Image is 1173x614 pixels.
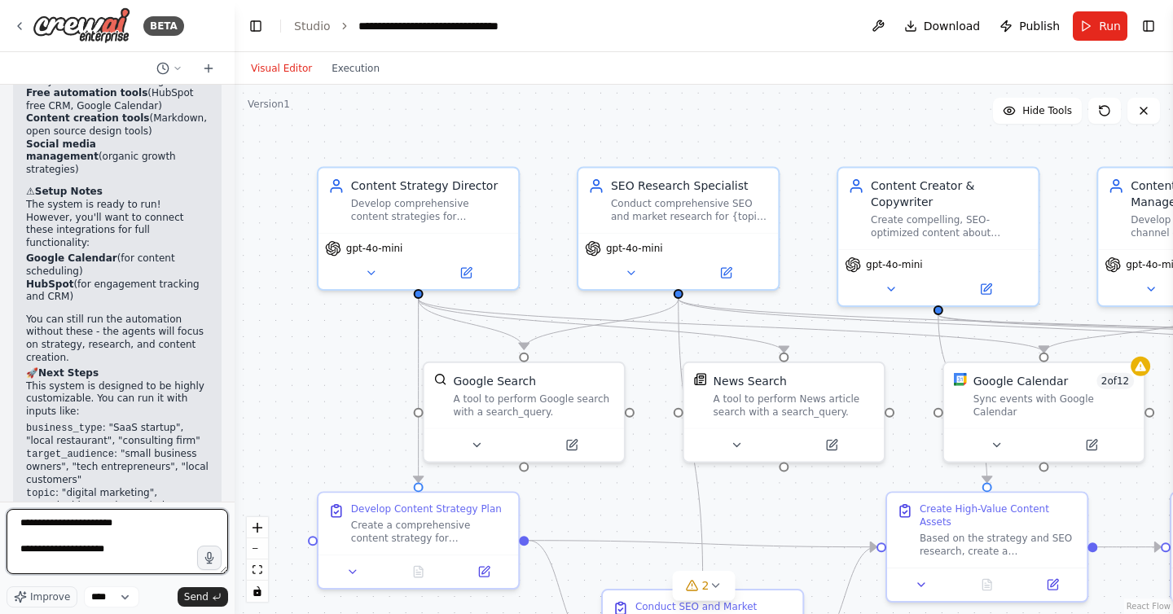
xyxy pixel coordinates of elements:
button: Open in side panel [420,263,512,283]
div: SEO Research Specialist [611,178,768,194]
div: Create High-Value Content AssetsBased on the strategy and SEO research, create a comprehensive co... [885,491,1088,603]
li: (for content scheduling) [26,252,209,278]
span: gpt-4o-mini [606,242,663,255]
code: topic [26,488,55,499]
button: Open in side panel [525,436,617,455]
a: React Flow attribution [1127,602,1171,611]
img: SerplyWebSearchTool [434,373,447,386]
button: Send [178,587,228,607]
div: Google Search [453,373,536,389]
button: Start a new chat [195,59,222,78]
div: Create compelling, SEO-optimized content about {topic} that resonates with {target_audience} and ... [871,213,1028,239]
code: business_type [26,423,103,434]
g: Edge from beb0323b-b29a-403f-96e9-8844b34daa3a to 8827af50-42d8-4495-9eeb-3322cf0eee4e [930,315,995,482]
div: SerplyNewsSearchToolNews SearchA tool to perform News article search with a search_query. [683,362,885,463]
button: Visual Editor [241,59,322,78]
div: SerplyWebSearchToolGoogle SearchA tool to perform Google search with a search_query. [423,362,626,463]
g: Edge from 9786bb7b-4bb5-47ff-abc4-fbda63e79ad5 to cc7498d8-37b2-41ba-9479-3b18574abfdc [411,299,793,353]
strong: Content creation tools [26,112,150,124]
img: Logo [33,7,130,44]
button: Switch to previous chat [150,59,189,78]
p: You can still run the automation without these - the agents will focus on strategy, research, and... [26,314,209,364]
span: gpt-4o-mini [346,242,403,255]
g: Edge from 9786bb7b-4bb5-47ff-abc4-fbda63e79ad5 to 8b7f4f38-e7cc-49fa-8e5c-7c20ef505a87 [411,299,1052,353]
div: Google CalendarGoogle Calendar2of12Sync events with Google Calendar [942,362,1145,463]
div: Develop Content Strategy PlanCreate a comprehensive content strategy for {business_type} targetin... [317,491,520,590]
li: : "digital marketing", "sustainable practices", "industry expertise" [26,487,209,526]
button: Improve [7,586,77,607]
button: Hide left sidebar [244,15,267,37]
div: SEO Research SpecialistConduct comprehensive SEO and market research for {topic} targeting {targe... [577,166,780,291]
li: (HubSpot free CRM, Google Calendar) [26,87,209,112]
li: : "SaaS startup", "local restaurant", "consulting firm" [26,422,209,448]
button: Run [1073,11,1127,41]
strong: Google Calendar [26,252,117,264]
li: (for engagement tracking and CRM) [26,278,209,304]
span: Send [184,590,209,603]
div: React Flow controls [247,517,268,602]
button: Open in side panel [785,436,877,455]
li: (organic growth strategies) [26,138,209,177]
g: Edge from 487e283c-43b8-41ed-89be-8d0dd8349a0c to 996abf84-f50b-425c-8530-fa2843057dd0 [516,299,686,349]
g: Edge from 487e283c-43b8-41ed-89be-8d0dd8349a0c to 72358a73-c881-4c9b-a7ba-95b31102f2ae [670,299,711,580]
h2: ⚠ [26,186,209,199]
button: Open in side panel [1045,436,1137,455]
div: Content Creator & CopywriterCreate compelling, SEO-optimized content about {topic} that resonates... [837,166,1039,307]
button: toggle interactivity [247,581,268,602]
span: Run [1099,18,1121,34]
p: The system is ready to run! However, you'll want to connect these integrations for full functiona... [26,199,209,249]
h2: 🚀 [26,367,209,380]
span: Hide Tools [1022,104,1072,117]
button: 2 [673,571,736,601]
div: Content Creator & Copywriter [871,178,1028,210]
button: Execution [322,59,389,78]
strong: Social media management [26,138,99,163]
button: fit view [247,559,268,581]
a: Studio [294,20,331,33]
button: Hide Tools [993,98,1082,124]
div: A tool to perform News article search with a search_query. [714,393,874,419]
div: Create High-Value Content Assets [920,502,1077,528]
button: Publish [993,11,1066,41]
div: Develop Content Strategy Plan [351,502,502,515]
button: Open in side panel [940,279,1032,299]
li: : "small business owners", "tech entrepreneurs", "local customers" [26,448,209,487]
strong: Setup Notes [35,186,103,197]
g: Edge from 9786bb7b-4bb5-47ff-abc4-fbda63e79ad5 to 996abf84-f50b-425c-8530-fa2843057dd0 [411,299,533,349]
g: Edge from 9786bb7b-4bb5-47ff-abc4-fbda63e79ad5 to 05bff98d-6d9b-48a0-8687-0899b3173a7d [411,299,427,482]
div: Version 1 [248,98,290,111]
button: Open in side panel [680,263,772,283]
strong: HubSpot [26,278,73,290]
img: SerplyNewsSearchTool [694,373,707,386]
g: Edge from 8827af50-42d8-4495-9eeb-3322cf0eee4e to 4530a732-eee3-413e-8d0e-581437b56fe7 [1097,539,1161,555]
div: Create a comprehensive content strategy for {business_type} targeting {target_audience} around th... [351,519,508,545]
button: zoom out [247,538,268,559]
button: Click to speak your automation idea [197,546,222,570]
button: zoom in [247,517,268,538]
g: Edge from 05bff98d-6d9b-48a0-8687-0899b3173a7d to 8827af50-42d8-4495-9eeb-3322cf0eee4e [529,533,876,555]
button: Open in side panel [456,562,512,581]
button: No output available [384,562,452,581]
button: No output available [952,575,1021,594]
button: Open in side panel [1025,575,1080,594]
li: (Markdown, open source design tools) [26,112,209,138]
div: Conduct comprehensive SEO and market research for {topic} targeting {target_audience}, identifyin... [611,197,768,223]
span: 2 [702,577,710,594]
span: Publish [1019,18,1060,34]
div: BETA [143,16,184,36]
span: gpt-4o-mini [866,258,923,271]
code: target_audience [26,449,114,460]
button: Download [898,11,987,41]
span: Download [924,18,981,34]
img: Google Calendar [954,373,967,386]
div: Google Calendar [973,373,1068,389]
span: Number of enabled actions [1096,373,1134,389]
strong: Free automation tools [26,87,147,99]
div: A tool to perform Google search with a search_query. [453,393,613,419]
div: Based on the strategy and SEO research, create a comprehensive content package around {topic} for... [920,532,1077,558]
p: This system is designed to be highly customizable. You can run it with inputs like: [26,380,209,419]
strong: Next Steps [38,367,99,379]
div: Content Strategy DirectorDevelop comprehensive content strategies for {business_type} businesses,... [317,166,520,291]
div: Develop comprehensive content strategies for {business_type} businesses, focusing on {target_audi... [351,197,508,223]
span: Improve [30,590,70,603]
